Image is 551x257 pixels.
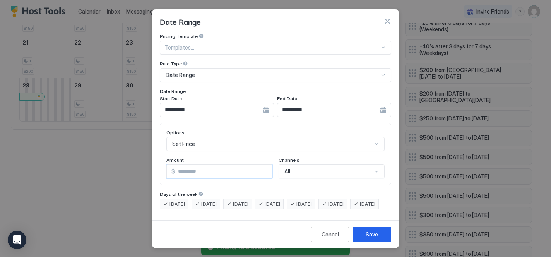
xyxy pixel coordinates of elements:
span: All [284,168,290,175]
span: $ [171,168,175,175]
span: Amount [166,157,184,163]
input: Input Field [277,103,380,117]
input: Input Field [175,165,272,178]
span: Set Price [172,140,195,147]
div: Cancel [322,230,339,238]
span: Date Range [160,15,201,27]
span: End Date [277,96,297,101]
span: Pricing Template [160,33,198,39]
span: [DATE] [328,200,344,207]
span: Date Range [160,88,186,94]
span: Days of the week [160,191,197,197]
span: [DATE] [201,200,217,207]
button: Cancel [311,227,349,242]
div: Open Intercom Messenger [8,231,26,249]
div: Save [366,230,378,238]
span: [DATE] [265,200,280,207]
span: Date Range [166,72,195,79]
span: Options [166,130,185,135]
span: Channels [279,157,299,163]
span: Rule Type [160,61,182,67]
span: [DATE] [360,200,375,207]
input: Input Field [160,103,263,117]
span: Start Date [160,96,182,101]
span: [DATE] [296,200,312,207]
button: Save [353,227,391,242]
span: [DATE] [169,200,185,207]
span: [DATE] [233,200,248,207]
